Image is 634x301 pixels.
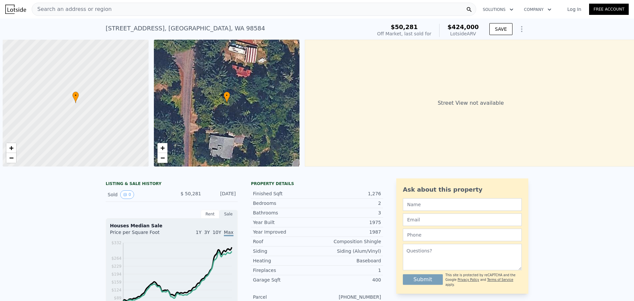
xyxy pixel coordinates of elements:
[9,144,14,152] span: +
[559,6,589,13] a: Log In
[111,288,122,292] tspan: $124
[253,267,317,274] div: Fireplaces
[201,210,219,218] div: Rent
[317,238,381,245] div: Composition Shingle
[72,92,79,103] div: •
[114,296,122,300] tspan: $89
[120,190,134,199] button: View historical data
[253,294,317,300] div: Parcel
[253,229,317,235] div: Year Improved
[477,4,519,16] button: Solutions
[403,213,522,226] input: Email
[403,274,443,285] button: Submit
[6,143,16,153] a: Zoom in
[589,4,629,15] a: Free Account
[487,278,513,282] a: Terms of Service
[9,154,14,162] span: −
[5,5,26,14] img: Lotside
[317,219,381,226] div: 1975
[253,238,317,245] div: Roof
[158,153,167,163] a: Zoom out
[458,278,479,282] a: Privacy Policy
[317,200,381,207] div: 2
[253,190,317,197] div: Finished Sqft
[106,24,265,33] div: [STREET_ADDRESS] , [GEOGRAPHIC_DATA] , WA 98584
[111,241,122,245] tspan: $332
[32,5,112,13] span: Search an address or region
[224,230,233,236] span: Max
[253,248,317,254] div: Siding
[111,272,122,277] tspan: $194
[445,273,522,287] div: This site is protected by reCAPTCHA and the Google and apply.
[253,209,317,216] div: Bathrooms
[403,185,522,194] div: Ask about this property
[106,181,238,188] div: LISTING & SALE HISTORY
[253,200,317,207] div: Bedrooms
[317,277,381,283] div: 400
[111,280,122,284] tspan: $159
[253,219,317,226] div: Year Built
[317,229,381,235] div: 1987
[110,229,172,240] div: Price per Square Foot
[317,294,381,300] div: [PHONE_NUMBER]
[391,23,418,30] span: $50,281
[489,23,512,35] button: SAVE
[253,257,317,264] div: Heating
[219,210,238,218] div: Sale
[403,229,522,241] input: Phone
[111,256,122,261] tspan: $264
[317,190,381,197] div: 1,276
[160,154,164,162] span: −
[181,191,201,196] span: $ 50,281
[110,222,233,229] div: Houses Median Sale
[158,143,167,153] a: Zoom in
[224,93,230,98] span: •
[519,4,557,16] button: Company
[204,230,210,235] span: 3Y
[251,181,383,186] div: Property details
[377,30,431,37] div: Off Market, last sold for
[72,93,79,98] span: •
[160,144,164,152] span: +
[6,153,16,163] a: Zoom out
[317,257,381,264] div: Baseboard
[317,209,381,216] div: 3
[447,23,479,30] span: $424,000
[196,230,201,235] span: 1Y
[253,277,317,283] div: Garage Sqft
[317,248,381,254] div: Siding (Alum/Vinyl)
[206,190,236,199] div: [DATE]
[224,92,230,103] div: •
[447,30,479,37] div: Lotside ARV
[515,22,528,36] button: Show Options
[403,198,522,211] input: Name
[317,267,381,274] div: 1
[108,190,166,199] div: Sold
[213,230,221,235] span: 10Y
[111,264,122,269] tspan: $229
